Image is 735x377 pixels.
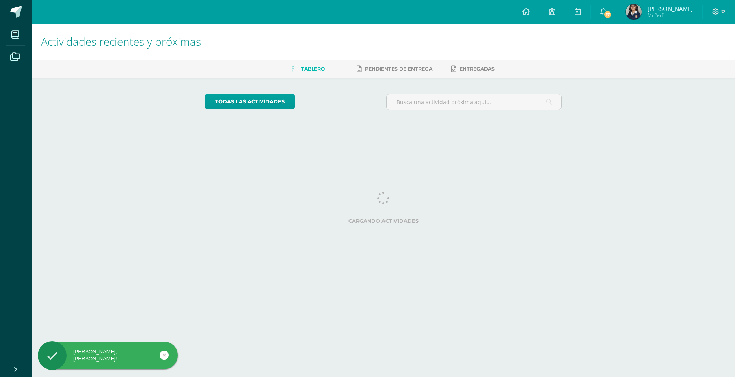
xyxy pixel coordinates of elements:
[41,34,201,49] span: Actividades recientes y próximas
[387,94,561,110] input: Busca una actividad próxima aquí...
[451,63,495,75] a: Entregadas
[603,10,612,19] span: 17
[648,12,693,19] span: Mi Perfil
[460,66,495,72] span: Entregadas
[38,348,178,362] div: [PERSON_NAME], [PERSON_NAME]!
[648,5,693,13] span: [PERSON_NAME]
[626,4,642,20] img: c9da7a44fe30db4ece9131551655d5e0.png
[357,63,432,75] a: Pendientes de entrega
[205,218,562,224] label: Cargando actividades
[365,66,432,72] span: Pendientes de entrega
[205,94,295,109] a: todas las Actividades
[291,63,325,75] a: Tablero
[301,66,325,72] span: Tablero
